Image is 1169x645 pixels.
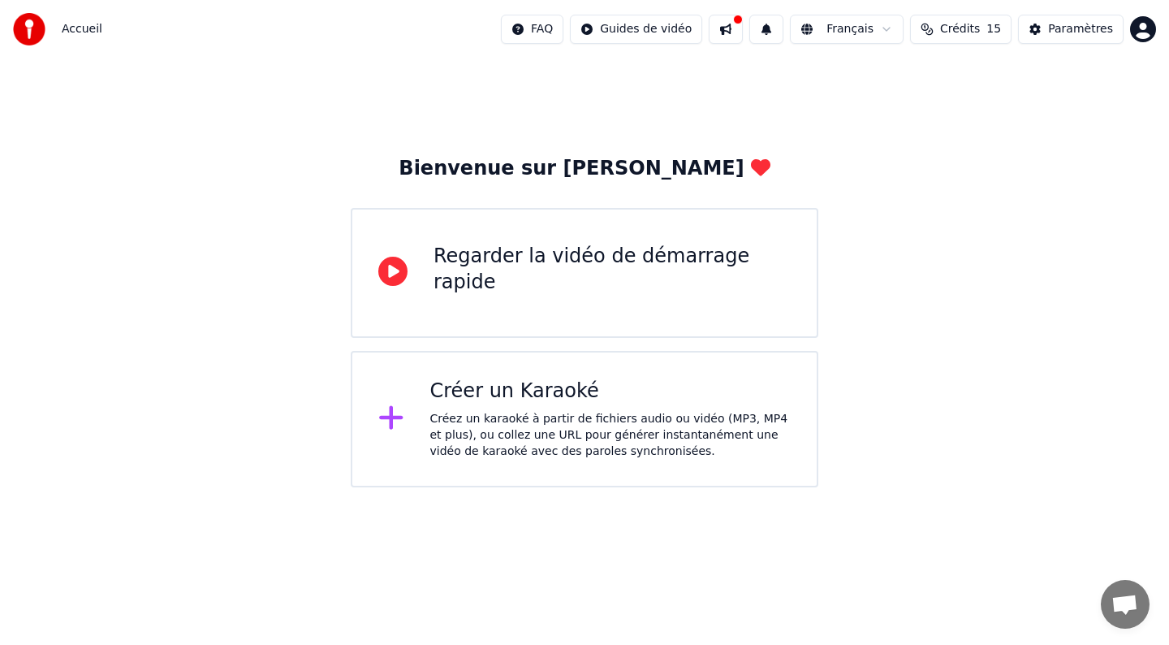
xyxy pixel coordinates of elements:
[430,411,792,460] div: Créez un karaoké à partir de fichiers audio ou vidéo (MP3, MP4 et plus), ou collez une URL pour g...
[1018,15,1124,44] button: Paramètres
[434,244,791,296] div: Regarder la vidéo de démarrage rapide
[1048,21,1113,37] div: Paramètres
[501,15,563,44] button: FAQ
[62,21,102,37] span: Accueil
[1101,580,1150,629] div: Ouvrir le chat
[430,379,792,405] div: Créer un Karaoké
[62,21,102,37] nav: breadcrumb
[399,156,770,182] div: Bienvenue sur [PERSON_NAME]
[910,15,1012,44] button: Crédits15
[570,15,702,44] button: Guides de vidéo
[13,13,45,45] img: youka
[986,21,1001,37] span: 15
[940,21,980,37] span: Crédits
